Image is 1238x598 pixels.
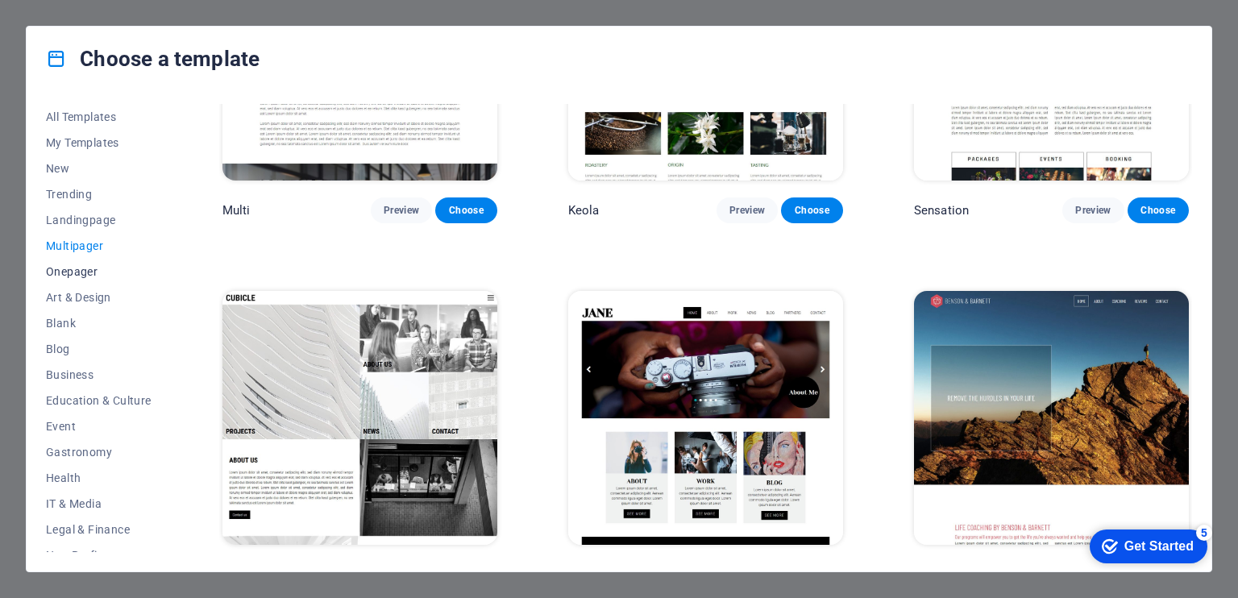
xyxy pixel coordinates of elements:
button: Onepager [46,259,152,284]
button: Art & Design [46,284,152,310]
span: Choose [794,204,829,217]
button: Multipager [46,233,152,259]
div: Get Started 5 items remaining, 0% complete [13,8,131,42]
span: Health [46,471,152,484]
span: Blank [46,317,152,330]
span: Choose [448,204,484,217]
div: Get Started [48,18,117,32]
span: Preview [729,204,765,217]
button: All Templates [46,104,152,130]
button: Gastronomy [46,439,152,465]
span: Education & Culture [46,394,152,407]
button: Preview [371,197,432,223]
button: Landingpage [46,207,152,233]
span: IT & Media [46,497,152,510]
button: My Templates [46,130,152,156]
span: Preview [384,204,419,217]
span: All Templates [46,110,152,123]
img: Cubicle [222,291,497,544]
span: Legal & Finance [46,523,152,536]
button: Preview [1062,197,1124,223]
button: Legal & Finance [46,517,152,542]
button: Health [46,465,152,491]
span: Multipager [46,239,152,252]
button: Preview [717,197,778,223]
h4: Choose a template [46,46,260,72]
button: Education & Culture [46,388,152,413]
button: New [46,156,152,181]
span: Blog [46,343,152,355]
span: Onepager [46,265,152,278]
span: Art & Design [46,291,152,304]
button: IT & Media [46,491,152,517]
button: Trending [46,181,152,207]
button: Business [46,362,152,388]
span: New [46,162,152,175]
span: Event [46,420,152,433]
button: Blog [46,336,152,362]
span: Gastronomy [46,446,152,459]
img: Jane [568,291,843,544]
span: Non-Profit [46,549,152,562]
span: My Templates [46,136,152,149]
p: Multi [222,202,251,218]
p: Keola [568,202,600,218]
button: Choose [781,197,842,223]
button: Blank [46,310,152,336]
span: Business [46,368,152,381]
button: Non-Profit [46,542,152,568]
p: Sensation [914,202,969,218]
img: Benson & Barnett [914,291,1189,544]
div: 5 [119,3,135,19]
button: Choose [435,197,496,223]
span: Preview [1075,204,1111,217]
button: Event [46,413,152,439]
span: Choose [1140,204,1176,217]
span: Landingpage [46,214,152,226]
button: Choose [1128,197,1189,223]
span: Trending [46,188,152,201]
